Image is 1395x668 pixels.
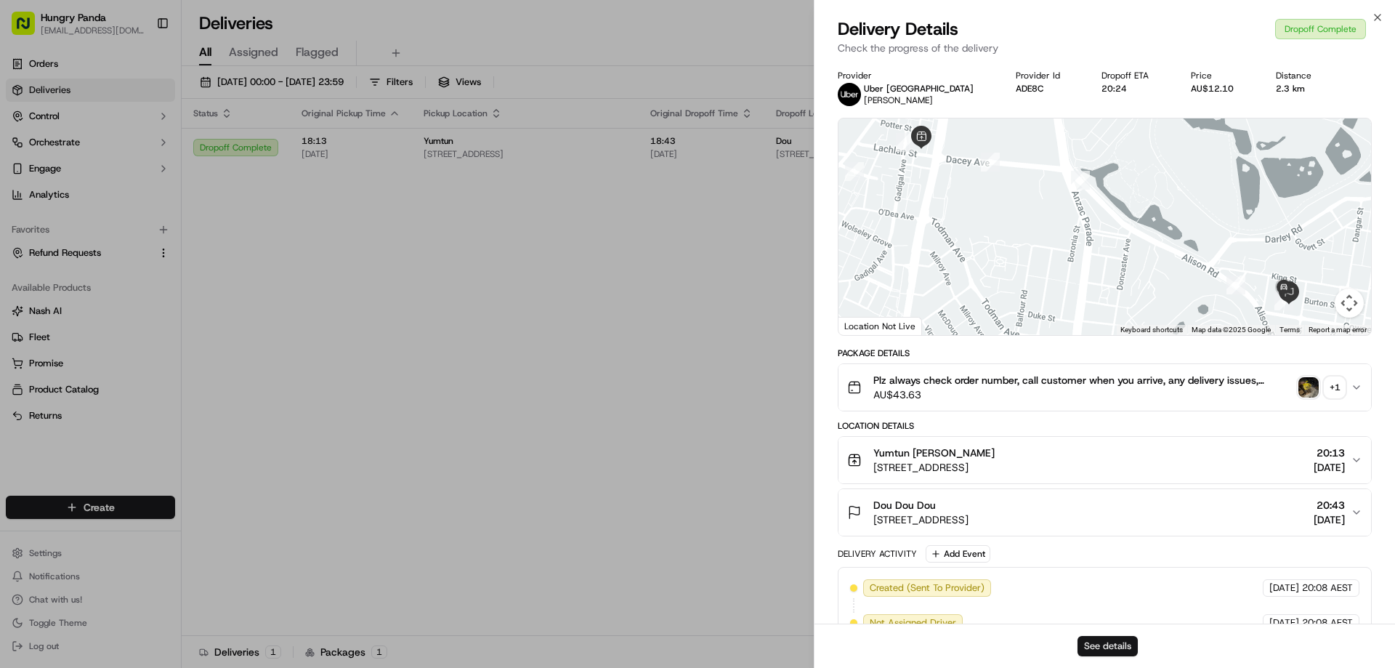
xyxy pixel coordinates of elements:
[15,139,41,165] img: 1736555255976-a54dd68f-1ca7-489b-9aae-adbdc363a1c4
[247,143,264,161] button: Start new chat
[1077,636,1138,656] button: See details
[31,139,57,165] img: 8016278978528_b943e370aa5ada12b00a_72.png
[845,162,864,181] div: 1
[1191,70,1253,81] div: Price
[48,225,53,237] span: •
[1120,325,1183,335] button: Keyboard shortcuts
[1276,83,1330,94] div: 2.3 km
[1325,377,1345,398] div: + 1
[15,189,97,201] div: Past conversations
[838,420,1372,432] div: Location Details
[838,347,1372,359] div: Package Details
[838,17,958,41] span: Delivery Details
[838,489,1371,536] button: Dou Dou Dou[STREET_ADDRESS]20:43[DATE]
[842,316,890,335] a: Open this area in Google Maps (opens a new window)
[65,153,200,165] div: We're available if you need us!
[15,58,264,81] p: Welcome 👋
[873,512,969,527] span: [STREET_ADDRESS]
[838,83,861,106] img: uber-new-logo.jpeg
[65,139,238,153] div: Start new chat
[838,364,1371,411] button: Plz always check order number, call customer when you arrive, any delivery issues, Contact WhatsA...
[1309,326,1367,334] a: Report a map error
[45,265,118,276] span: [PERSON_NAME]
[1269,616,1299,629] span: [DATE]
[838,548,917,560] div: Delivery Activity
[896,133,915,152] div: 4
[864,83,974,94] p: Uber [GEOGRAPHIC_DATA]
[15,15,44,44] img: Nash
[873,446,995,460] span: Yumtun [PERSON_NAME]
[838,437,1371,483] button: Yumtun [PERSON_NAME][STREET_ADDRESS]20:13[DATE]
[1016,83,1043,94] button: ADE8C
[1276,70,1330,81] div: Distance
[1101,70,1168,81] div: Dropoff ETA
[29,325,111,339] span: Knowledge Base
[1314,460,1345,475] span: [DATE]
[1298,377,1319,398] img: photo_proof_of_pickup image
[1101,83,1168,94] div: 20:24
[225,186,264,204] button: See all
[926,545,990,563] button: Add Event
[1071,171,1090,190] div: 6
[137,325,233,339] span: API Documentation
[870,582,984,595] span: Created (Sent To Provider)
[1192,326,1271,334] span: Map data ©2025 Google
[842,316,890,335] img: Google
[1274,291,1293,310] div: 8
[838,70,992,81] div: Provider
[1302,582,1353,595] span: 20:08 AEST
[1314,512,1345,527] span: [DATE]
[1302,616,1353,629] span: 20:08 AEST
[1226,275,1245,294] div: 7
[15,251,38,274] img: Asif Zaman Khan
[145,361,176,371] span: Pylon
[873,373,1293,387] span: Plz always check order number, call customer when you arrive, any delivery issues, Contact WhatsA...
[56,225,90,237] span: 9月17日
[873,460,995,475] span: [STREET_ADDRESS]
[981,153,1000,172] div: 5
[1269,582,1299,595] span: [DATE]
[1191,83,1253,94] div: AU$12.10
[38,94,262,109] input: Got a question? Start typing here...
[1279,326,1300,334] a: Terms (opens in new tab)
[1016,70,1079,81] div: Provider Id
[1314,446,1345,460] span: 20:13
[123,326,134,338] div: 💻
[15,326,26,338] div: 📗
[117,319,239,345] a: 💻API Documentation
[870,616,956,629] span: Not Assigned Driver
[873,387,1293,402] span: AU$43.63
[102,360,176,371] a: Powered byPylon
[838,41,1372,55] p: Check the progress of the delivery
[1335,289,1364,318] button: Map camera controls
[121,265,126,276] span: •
[9,319,117,345] a: 📗Knowledge Base
[864,94,933,106] span: [PERSON_NAME]
[873,498,936,512] span: Dou Dou Dou
[838,317,922,335] div: Location Not Live
[129,265,163,276] span: 8月27日
[29,265,41,277] img: 1736555255976-a54dd68f-1ca7-489b-9aae-adbdc363a1c4
[1314,498,1345,512] span: 20:43
[1298,377,1345,398] button: photo_proof_of_pickup image+1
